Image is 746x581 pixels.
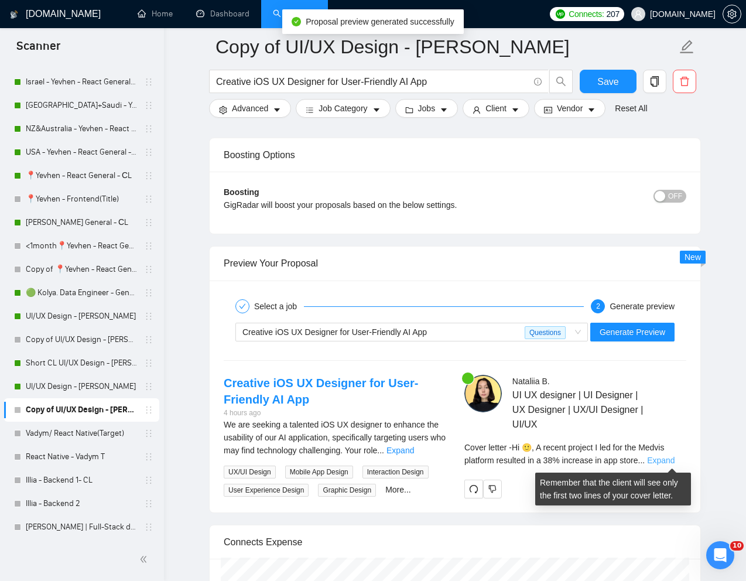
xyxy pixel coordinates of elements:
span: Client [485,102,507,115]
a: [PERSON_NAME] | Full-Stack dev [26,515,137,539]
span: search [550,76,572,87]
span: holder [144,77,153,87]
span: Vendor [557,102,583,115]
span: holder [144,124,153,134]
span: Scanner [7,37,70,62]
span: holder [144,358,153,368]
span: copy [644,76,666,87]
span: holder [144,171,153,180]
input: Scanner name... [215,32,677,61]
span: holder [144,288,153,298]
span: holder [144,101,153,110]
span: holder [144,499,153,508]
a: homeHome [138,9,173,19]
span: holder [144,429,153,438]
span: holder [144,265,153,274]
a: Illia - Backend 2 [26,492,137,515]
span: redo [465,484,482,494]
span: Graphic Design [318,484,376,497]
span: delete [673,76,696,87]
a: USA - Yevhen - React General - СL [26,141,137,164]
span: holder [144,241,153,251]
span: caret-down [511,105,519,114]
span: Mobile App Design [285,466,353,479]
span: Advanced [232,102,268,115]
button: search [549,70,573,93]
a: Copy of UI/UX Design - [PERSON_NAME] [26,328,137,351]
a: Illia - Backend 1- CL [26,469,137,492]
a: Short CL UI/UX Design - [PERSON_NAME] [26,351,137,375]
span: 2 [596,302,600,310]
span: Creative iOS UX Designer for User-Friendly AI App [242,327,427,337]
span: Interaction Design [362,466,429,479]
a: More... [385,485,411,494]
span: Nataliia B . [512,377,550,386]
b: Boosting [224,187,259,197]
span: user [473,105,481,114]
a: dashboardDashboard [196,9,249,19]
span: holder [144,476,153,485]
a: 📍Yevhen - React General - СL [26,164,137,187]
span: holder [144,382,153,391]
button: folderJobscaret-down [395,99,458,118]
span: folder [405,105,413,114]
span: user [634,10,642,18]
a: <1month📍Yevhen - React General - СL [26,234,137,258]
span: holder [144,194,153,204]
button: dislike [483,480,502,498]
a: 📍Yevhen - Frontend(Title) [26,187,137,211]
span: check [239,303,246,310]
span: holder [144,148,153,157]
span: caret-down [587,105,596,114]
a: Israel - Yevhen - React General - СL [26,70,137,94]
span: edit [679,39,694,54]
span: setting [723,9,741,19]
a: NZ&Australia - Yevhen - React General - СL [26,117,137,141]
button: delete [673,70,696,93]
span: setting [219,105,227,114]
iframe: Intercom live chat [706,541,734,569]
a: searchScanner [273,9,316,19]
a: setting [723,9,741,19]
span: Questions [525,326,566,339]
span: Proposal preview generated successfully [306,17,454,26]
a: React Native - Vadym T [26,445,137,469]
a: Copy of UI/UX Design - [PERSON_NAME] [26,398,137,422]
span: Save [597,74,618,89]
span: double-left [139,553,151,565]
button: setting [723,5,741,23]
div: Generate preview [610,299,675,313]
a: Vadym/ React Native(Target) [26,422,137,445]
button: barsJob Categorycaret-down [296,99,390,118]
button: idcardVendorcaret-down [534,99,605,118]
span: holder [144,452,153,462]
div: Select a job [254,299,304,313]
span: holder [144,335,153,344]
span: caret-down [440,105,448,114]
div: 4 hours ago [224,408,446,419]
a: Creative iOS UX Designer for User-Friendly AI App [224,377,418,406]
span: holder [144,312,153,321]
a: Expand [386,446,414,455]
button: redo [464,480,483,498]
span: holder [144,218,153,227]
span: Jobs [418,102,436,115]
button: Save [580,70,637,93]
button: copy [643,70,666,93]
a: UI/UX Design - [PERSON_NAME] [26,305,137,328]
a: 🟢 Kolya. Data Engineer - General [26,281,137,305]
span: UX/UI Design [224,466,276,479]
span: caret-down [273,105,281,114]
input: Search Freelance Jobs... [216,74,529,89]
span: caret-down [372,105,381,114]
span: New [685,252,701,262]
div: We are seeking a talented iOS UX designer to enhance the usability of our AI application, specifi... [224,418,446,457]
span: Generate Preview [600,326,665,339]
a: [PERSON_NAME] General - СL [26,211,137,234]
a: Expand [647,456,675,465]
span: idcard [544,105,552,114]
a: UI/UX Design - [PERSON_NAME] [26,375,137,398]
span: Job Category [319,102,367,115]
img: c1ixEsac-c9lISHIljfOZb0cuN6GzZ3rBcBW2x-jvLrB-_RACOkU1mWXgI6n74LgRV [464,375,502,412]
img: logo [10,5,18,24]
